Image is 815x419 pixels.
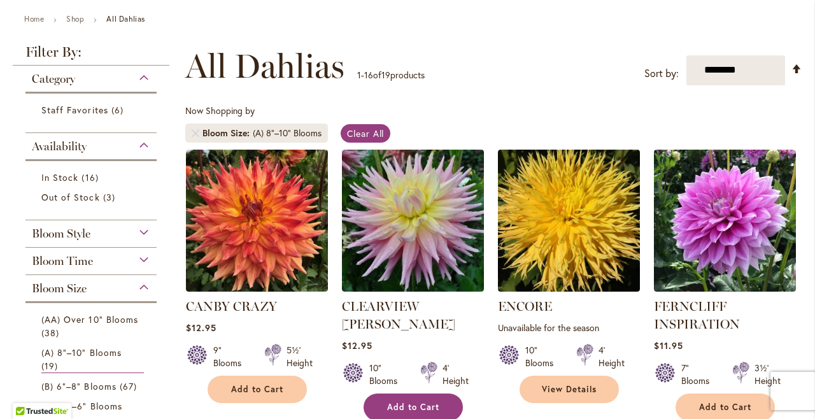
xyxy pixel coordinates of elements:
[644,62,679,85] label: Sort by:
[66,14,84,24] a: Shop
[186,150,328,292] img: Canby Crazy
[185,47,344,85] span: All Dahlias
[654,299,740,332] a: FERNCLIFF INSPIRATION
[41,103,144,117] a: Staff Favorites
[41,400,122,412] span: (BB) 4"–6" Blooms
[41,313,138,325] span: (AA) Over 10" Blooms
[498,299,552,314] a: ENCORE
[41,380,117,392] span: (B) 6"–8" Blooms
[41,104,108,116] span: Staff Favorites
[364,69,373,81] span: 16
[186,282,328,294] a: Canby Crazy
[381,69,390,81] span: 19
[387,402,439,413] span: Add to Cart
[341,124,391,143] a: Clear All
[681,362,717,387] div: 7" Blooms
[498,322,640,334] p: Unavailable for the season
[41,313,144,339] a: (AA) Over 10" Blooms 38
[41,380,144,393] a: (B) 6"–8" Blooms 67
[498,150,640,292] img: ENCORE
[41,171,78,183] span: In Stock
[599,344,625,369] div: 4' Height
[654,282,796,294] a: Ferncliff Inspiration
[342,282,484,294] a: Clearview Jonas
[342,299,455,332] a: CLEARVIEW [PERSON_NAME]
[32,139,87,153] span: Availability
[231,384,283,395] span: Add to Cart
[41,346,122,359] span: (A) 8"–10" Blooms
[542,384,597,395] span: View Details
[41,359,61,373] span: 19
[699,402,751,413] span: Add to Cart
[498,282,640,294] a: ENCORE
[342,339,372,352] span: $12.95
[347,127,385,139] span: Clear All
[520,376,619,403] a: View Details
[654,150,796,292] img: Ferncliff Inspiration
[192,129,199,137] a: Remove Bloom Size (A) 8"–10" Blooms
[755,362,781,387] div: 3½' Height
[208,376,307,403] button: Add to Cart
[32,254,93,268] span: Bloom Time
[213,344,249,369] div: 9" Blooms
[41,326,62,339] span: 38
[13,45,169,66] strong: Filter By:
[41,190,144,204] a: Out of Stock 3
[654,339,683,352] span: $11.95
[32,72,75,86] span: Category
[103,190,118,204] span: 3
[443,362,469,387] div: 4' Height
[186,322,216,334] span: $12.95
[202,127,253,139] span: Bloom Size
[525,344,561,369] div: 10" Blooms
[24,14,44,24] a: Home
[32,227,90,241] span: Bloom Style
[357,65,425,85] p: - of products
[287,344,313,369] div: 5½' Height
[253,127,322,139] div: (A) 8"–10" Blooms
[81,171,101,184] span: 16
[41,191,100,203] span: Out of Stock
[10,374,45,409] iframe: Launch Accessibility Center
[106,14,145,24] strong: All Dahlias
[32,281,87,295] span: Bloom Size
[185,104,255,117] span: Now Shopping by
[41,346,144,373] a: (A) 8"–10" Blooms 19
[186,299,277,314] a: CANBY CRAZY
[369,362,405,387] div: 10" Blooms
[120,380,140,393] span: 67
[41,171,144,184] a: In Stock 16
[111,103,127,117] span: 6
[357,69,361,81] span: 1
[342,150,484,292] img: Clearview Jonas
